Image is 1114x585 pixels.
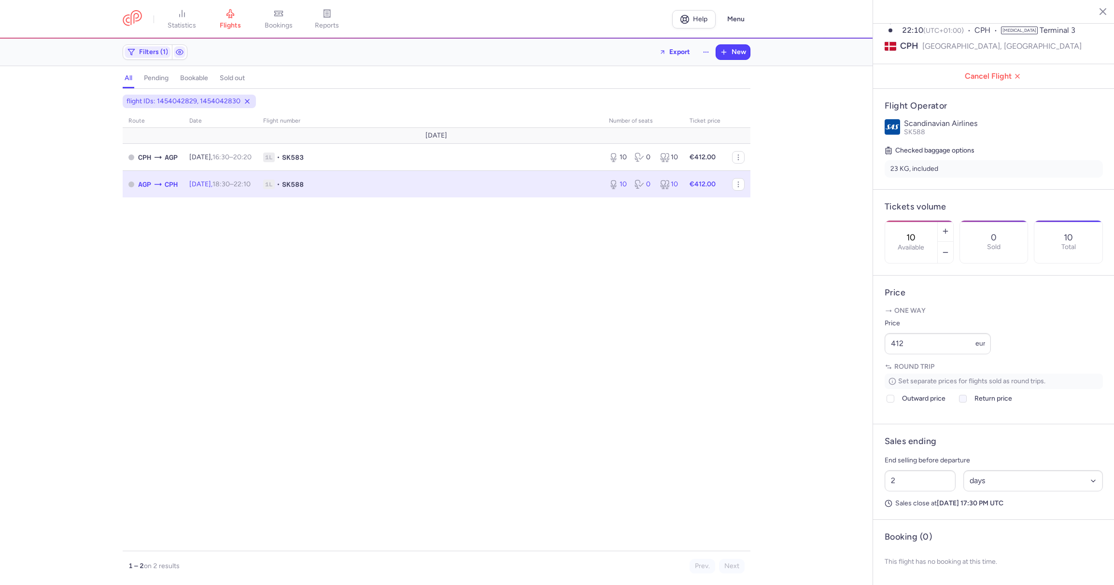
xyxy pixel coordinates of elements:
p: 10 [1064,233,1073,242]
h4: Sales ending [885,436,936,447]
span: flight IDs: 1454042829, 1454042830 [127,97,240,106]
span: eur [975,339,986,348]
p: Sales close at [885,499,1103,508]
button: Export [653,44,696,60]
th: Flight number [257,114,603,128]
label: Available [898,244,924,251]
span: AGP [138,179,151,190]
h4: sold out [220,74,245,83]
span: 1L [263,153,275,162]
span: reports [315,21,339,30]
span: SK583 [282,153,304,162]
span: [MEDICAL_DATA] [1001,27,1038,34]
span: – [212,153,252,161]
li: 23 KG, included [885,160,1103,178]
a: bookings [254,9,303,30]
span: [GEOGRAPHIC_DATA], [GEOGRAPHIC_DATA] [922,40,1082,52]
span: 1L [263,180,275,189]
span: [DATE] [425,132,447,139]
a: reports [303,9,351,30]
span: Filters (1) [139,48,168,56]
h5: Checked baggage options [885,145,1103,156]
input: Outward price [887,395,894,403]
time: 20:20 [233,153,252,161]
input: ## [885,470,956,491]
h4: all [125,74,132,83]
span: statistics [168,21,196,30]
h4: Tickets volume [885,201,1103,212]
span: CPH [165,179,178,190]
input: Return price [959,395,967,403]
div: 10 [660,153,678,162]
p: Sold [987,243,1001,251]
th: Ticket price [684,114,726,128]
h4: Price [885,287,1103,298]
p: Set separate prices for flights sold as round trips. [885,374,1103,389]
p: 0 [991,233,997,242]
div: 10 [660,180,678,189]
p: One way [885,306,1103,316]
span: (UTC+01:00) [923,27,964,35]
p: Total [1061,243,1076,251]
div: 10 [609,180,627,189]
span: CPH [138,152,151,163]
span: – [212,180,251,188]
span: CPH [974,25,1001,36]
span: AGP [165,152,178,163]
strong: €412.00 [690,153,716,161]
span: SK588 [904,128,925,136]
button: New [716,45,750,59]
h4: bookable [180,74,208,83]
div: 0 [635,180,652,189]
th: route [123,114,183,128]
div: 0 [635,153,652,162]
time: 22:10 [234,180,251,188]
span: [DATE], [189,180,251,188]
span: bookings [265,21,293,30]
span: Export [669,48,690,56]
button: Next [719,559,745,573]
label: Price [885,318,991,329]
span: Return price [974,393,1012,404]
h4: Booking (0) [885,531,932,543]
span: Outward price [902,393,945,404]
button: Menu [721,10,750,28]
div: 10 [609,153,627,162]
a: Help [672,10,716,28]
p: Round trip [885,362,1103,372]
a: CitizenPlane red outlined logo [123,10,142,28]
time: 16:30 [212,153,229,161]
span: flights [220,21,241,30]
button: Prev. [690,559,715,573]
time: 18:30 [212,180,230,188]
input: --- [885,333,991,354]
img: Scandinavian Airlines logo [885,119,900,135]
h4: pending [144,74,169,83]
p: This flight has no booking at this time. [885,550,1103,573]
a: flights [206,9,254,30]
h4: Flight Operator [885,100,1103,111]
span: on 2 results [144,562,180,570]
time: 22:10 [902,26,923,35]
strong: 1 – 2 [128,562,144,570]
strong: [DATE] 17:30 PM UTC [937,499,1003,507]
span: Cancel Flight [881,72,1107,81]
span: • [277,180,280,189]
button: Filters (1) [123,45,172,59]
p: End selling before departure [885,455,1103,466]
span: • [277,153,280,162]
strong: €412.00 [690,180,716,188]
th: number of seats [603,114,684,128]
span: SK588 [282,180,304,189]
a: statistics [158,9,206,30]
span: [DATE], [189,153,252,161]
span: New [732,48,746,56]
span: Terminal 3 [1040,26,1075,35]
p: Scandinavian Airlines [904,119,1103,128]
span: CPH [900,40,918,52]
th: date [183,114,257,128]
span: Help [693,15,707,23]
